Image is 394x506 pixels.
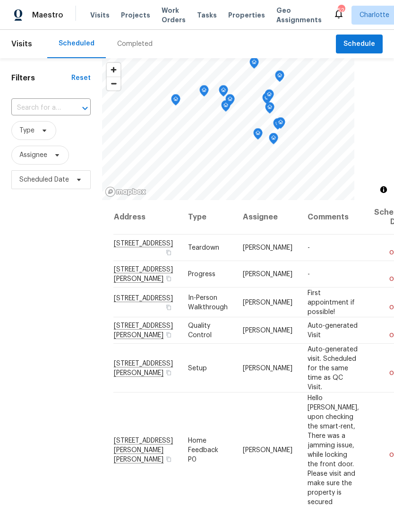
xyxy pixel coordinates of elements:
span: - [308,271,310,278]
span: Work Orders [162,6,186,25]
button: Copy Address [164,454,173,463]
span: [PERSON_NAME] [243,271,292,278]
span: [PERSON_NAME] [243,365,292,371]
button: Copy Address [164,368,173,376]
span: Scheduled Date [19,175,69,184]
div: Scheduled [59,39,94,48]
span: Home Feedback P0 [188,437,218,462]
span: In-Person Walkthrough [188,294,228,310]
div: Map marker [265,89,274,104]
div: Map marker [265,102,274,117]
div: 52 [338,6,344,15]
span: - [308,244,310,251]
div: Map marker [275,70,284,85]
button: Toggle attribution [378,184,389,195]
div: Map marker [273,118,283,133]
span: Projects [121,10,150,20]
span: [PERSON_NAME] [243,299,292,305]
span: Geo Assignments [276,6,322,25]
div: Map marker [276,117,285,132]
span: Visits [11,34,32,54]
h1: Filters [11,73,71,83]
span: Auto-generated Visit [308,323,358,339]
button: Copy Address [164,274,173,283]
button: Copy Address [164,331,173,339]
button: Schedule [336,35,383,54]
button: Zoom out [107,77,120,90]
button: Copy Address [164,248,173,257]
span: Charlotte [360,10,389,20]
div: Map marker [199,85,209,100]
span: Schedule [343,38,375,50]
span: Auto-generated visit. Scheduled for the same time as QC Visit. [308,346,358,390]
div: Map marker [225,94,235,109]
canvas: Map [102,58,354,200]
input: Search for an address... [11,101,64,115]
span: [PERSON_NAME] [243,327,292,334]
button: Open [78,102,92,115]
div: Map marker [249,57,259,72]
div: Map marker [221,100,231,115]
span: [PERSON_NAME] [243,446,292,453]
span: Toggle attribution [381,184,386,195]
span: First appointment if possible! [308,289,355,315]
span: Progress [188,271,215,278]
th: Type [180,200,235,235]
span: Teardown [188,244,219,251]
th: Comments [300,200,367,235]
button: Zoom in [107,63,120,77]
th: Address [113,200,180,235]
span: Maestro [32,10,63,20]
div: Map marker [262,93,272,107]
span: [PERSON_NAME] [243,244,292,251]
span: Type [19,126,34,135]
span: Tasks [197,12,217,18]
a: Mapbox homepage [105,186,146,197]
div: Map marker [253,128,263,143]
span: Quality Control [188,323,212,339]
div: Map marker [171,94,180,109]
div: Reset [71,73,91,83]
div: Map marker [219,85,228,100]
th: Assignee [235,200,300,235]
button: Copy Address [164,303,173,311]
span: Properties [228,10,265,20]
span: Visits [90,10,110,20]
span: Assignee [19,150,47,160]
div: Completed [117,39,153,49]
span: Hello [PERSON_NAME], upon checking the smart-rent, There was a jamming issue, while locking the f... [308,394,359,505]
div: Map marker [269,133,278,148]
span: Setup [188,365,207,371]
